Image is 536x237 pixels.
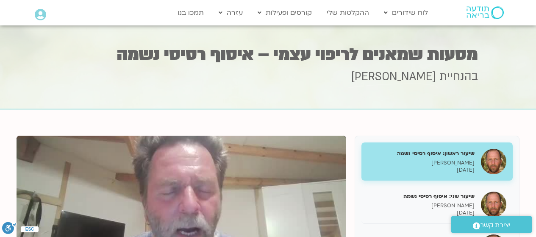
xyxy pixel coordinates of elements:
h1: מסעות שמאנים לריפוי עצמי – איסוף רסיסי נשמה [58,46,478,63]
a: ההקלטות שלי [322,5,373,21]
p: [DATE] [368,167,475,174]
img: שיעור שני: איסוף רסיסי נשמה [481,192,506,217]
p: [PERSON_NAME] [368,202,475,209]
a: לוח שידורים [380,5,432,21]
a: קורסים ופעילות [253,5,316,21]
a: עזרה [214,5,247,21]
h5: שיעור ראשון: איסוף רסיסי נשמה [368,150,475,157]
img: תודעה בריאה [467,6,504,19]
p: [PERSON_NAME] [368,159,475,167]
a: יצירת קשר [451,216,532,233]
img: שיעור ראשון: איסוף רסיסי נשמה [481,149,506,174]
a: תמכו בנו [173,5,208,21]
p: [DATE] [368,209,475,217]
span: יצירת קשר [480,220,511,231]
h5: שיעור שני: איסוף רסיסי נשמה [368,192,475,200]
span: בהנחיית [439,69,478,84]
